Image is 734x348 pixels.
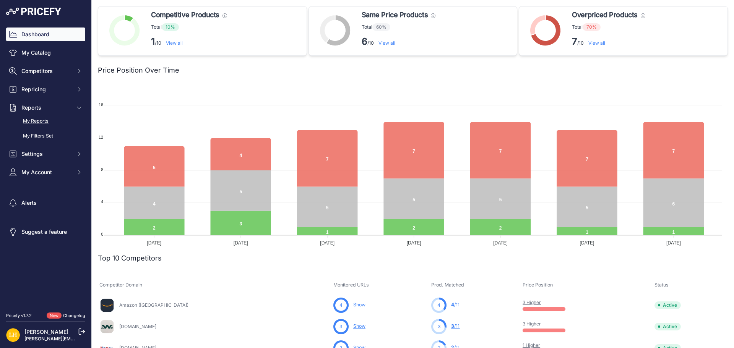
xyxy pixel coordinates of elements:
[523,299,541,305] a: 3 Higher
[523,342,540,348] a: 1 Higher
[21,150,71,158] span: Settings
[451,323,454,329] span: 3
[21,67,71,75] span: Competitors
[523,282,553,288] span: Price Position
[6,147,85,161] button: Settings
[98,65,179,76] h2: Price Position Over Time
[353,302,365,308] a: Show
[151,36,155,47] strong: 1
[21,104,71,112] span: Reports
[378,40,395,46] a: View all
[119,302,188,308] a: Amazon ([GEOGRAPHIC_DATA])
[407,240,421,246] tspan: [DATE]
[6,83,85,96] button: Repricing
[6,28,85,41] a: Dashboard
[99,282,142,288] span: Competitor Domain
[6,28,85,303] nav: Sidebar
[234,240,248,246] tspan: [DATE]
[101,232,103,236] tspan: 0
[438,323,440,330] span: 3
[6,129,85,143] a: My Filters Set
[6,196,85,210] a: Alerts
[6,46,85,60] a: My Catalog
[21,168,71,176] span: My Account
[162,23,179,31] span: 10%
[99,135,103,139] tspan: 12
[99,102,103,107] tspan: 16
[6,64,85,78] button: Competitors
[572,36,645,48] p: /10
[47,312,62,319] span: New
[372,23,390,31] span: 60%
[451,302,460,308] a: 4/11
[493,240,508,246] tspan: [DATE]
[333,282,369,288] span: Monitored URLs
[339,323,342,330] span: 3
[6,312,32,319] div: Pricefy v1.7.2
[437,302,440,309] span: 4
[572,23,645,31] p: Total
[147,240,161,246] tspan: [DATE]
[119,324,156,329] a: [DOMAIN_NAME]
[6,165,85,179] button: My Account
[24,329,68,335] a: [PERSON_NAME]
[431,282,464,288] span: Prod. Matched
[151,10,219,20] span: Competitive Products
[101,199,103,204] tspan: 4
[654,282,669,288] span: Status
[451,302,454,308] span: 4
[6,101,85,115] button: Reports
[151,36,227,48] p: /10
[580,240,594,246] tspan: [DATE]
[24,336,142,342] a: [PERSON_NAME][EMAIL_ADDRESS][DOMAIN_NAME]
[6,225,85,239] a: Suggest a feature
[21,86,71,93] span: Repricing
[339,302,343,309] span: 4
[451,323,460,329] a: 3/11
[6,8,61,15] img: Pricefy Logo
[523,321,541,327] a: 3 Higher
[654,301,681,309] span: Active
[666,240,681,246] tspan: [DATE]
[353,323,365,329] a: Show
[654,323,681,330] span: Active
[362,36,367,47] strong: 6
[362,36,435,48] p: /10
[572,10,637,20] span: Overpriced Products
[98,253,162,264] h2: Top 10 Competitors
[320,240,335,246] tspan: [DATE]
[583,23,601,31] span: 70%
[6,115,85,128] a: My Reports
[362,10,428,20] span: Same Price Products
[63,313,85,318] a: Changelog
[588,40,605,46] a: View all
[362,23,435,31] p: Total
[101,167,103,172] tspan: 8
[572,36,577,47] strong: 7
[151,23,227,31] p: Total
[166,40,183,46] a: View all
